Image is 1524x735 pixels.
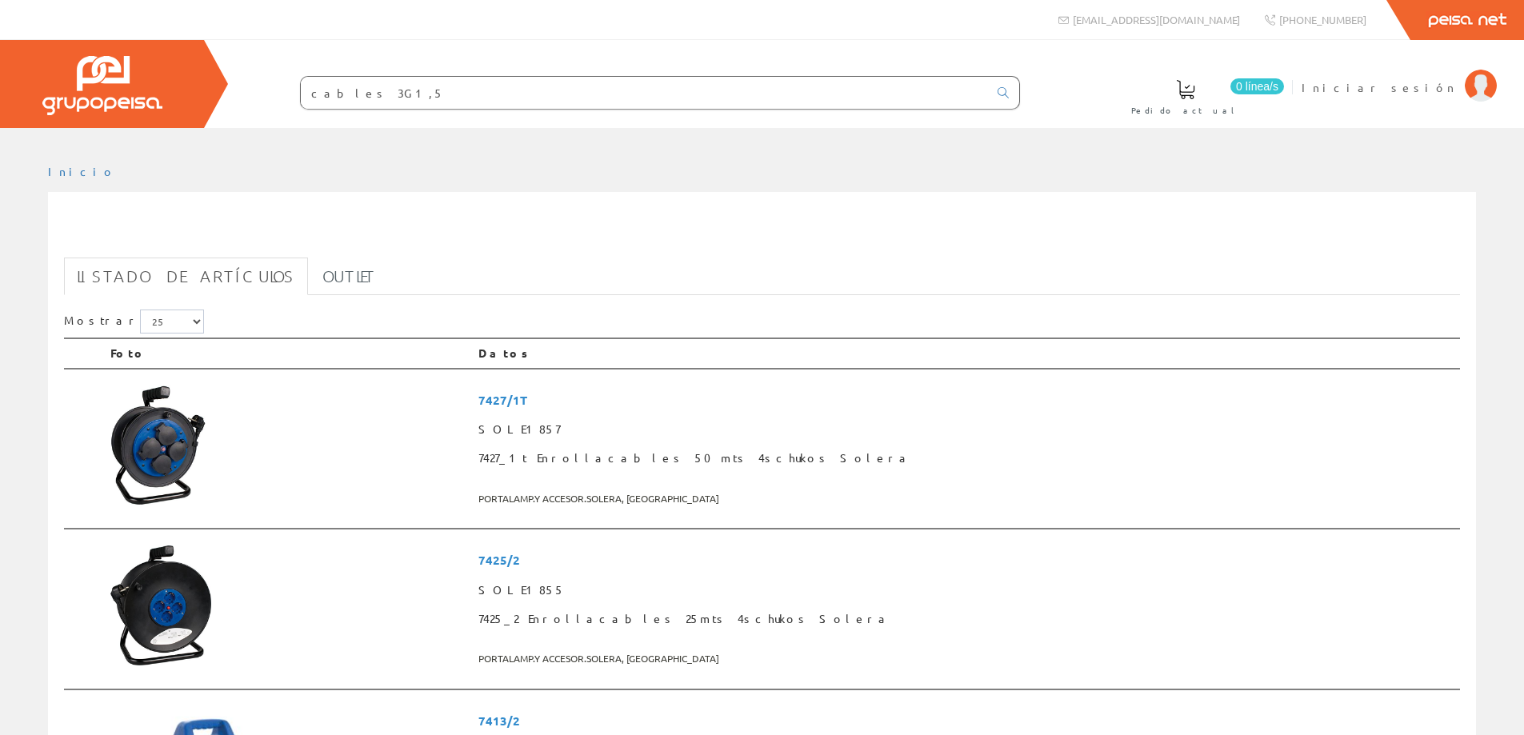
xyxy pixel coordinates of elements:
span: PORTALAMP.Y ACCESOR.SOLERA, [GEOGRAPHIC_DATA] [478,645,1454,672]
span: [PHONE_NUMBER] [1279,13,1366,26]
span: [EMAIL_ADDRESS][DOMAIN_NAME] [1073,13,1240,26]
span: 7425/2 [478,545,1454,575]
label: Mostrar [64,310,204,334]
a: Listado de artículos [64,258,308,295]
span: 7427_1t Enrollacables 50mts 4schukos Solera [478,444,1454,473]
span: 7425_2 Enrollacables 25mts 4schukos Solera [478,605,1454,633]
img: Foto artículo 7427_1t Enrollacables 50mts 4schukos Solera (118.8x150) [110,385,206,505]
span: Iniciar sesión [1302,79,1457,95]
a: Outlet [310,258,389,295]
span: 7427/1T [478,385,1454,415]
img: Foto artículo 7425_2 Enrollacables 25mts 4schukos Solera (126x150) [110,545,211,665]
th: Foto [104,338,472,369]
a: Inicio [48,164,116,178]
h1: cables 3G1,5 [64,218,1460,250]
a: Iniciar sesión [1302,66,1497,82]
img: Grupo Peisa [42,56,162,115]
input: Buscar ... [301,77,988,109]
span: 0 línea/s [1230,78,1284,94]
span: SOLE1857 [478,415,1454,444]
select: Mostrar [140,310,204,334]
span: SOLE1855 [478,576,1454,605]
th: Datos [472,338,1460,369]
span: PORTALAMP.Y ACCESOR.SOLERA, [GEOGRAPHIC_DATA] [478,485,1454,512]
span: Pedido actual [1131,102,1240,118]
